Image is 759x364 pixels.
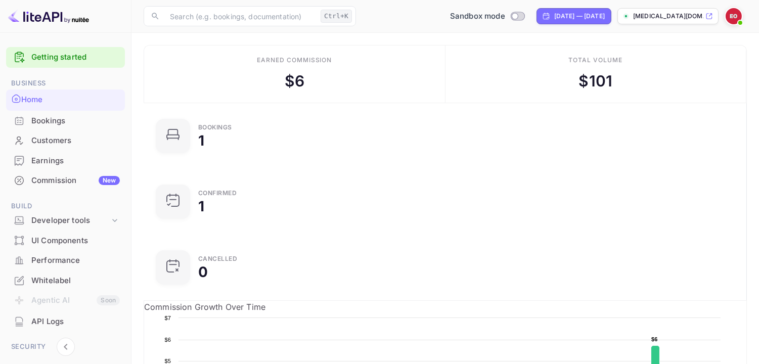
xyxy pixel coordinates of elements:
[554,12,605,21] div: [DATE] — [DATE]
[6,212,125,230] div: Developer tools
[164,337,171,343] text: $6
[198,199,204,213] div: 1
[6,231,125,251] div: UI Components
[31,135,120,147] div: Customers
[6,312,125,332] div: API Logs
[6,341,125,352] span: Security
[198,256,238,262] div: CANCELLED
[6,131,125,151] div: Customers
[6,151,125,171] div: Earnings
[651,336,658,342] text: $6
[6,171,125,191] div: CommissionNew
[31,215,110,226] div: Developer tools
[8,8,89,24] img: LiteAPI logo
[6,111,125,130] a: Bookings
[31,235,120,247] div: UI Components
[198,265,208,279] div: 0
[144,302,265,312] span: Commission Growth Over Time
[6,78,125,89] span: Business
[6,171,125,190] a: CommissionNew
[6,89,125,111] div: Home
[164,315,171,321] text: $7
[31,52,120,63] a: Getting started
[6,251,125,269] a: Performance
[164,6,317,26] input: Search (e.g. bookings, documentation)
[6,251,125,270] div: Performance
[6,89,125,110] a: Home
[6,131,125,150] a: Customers
[726,8,742,24] img: Efezino Ogaga
[31,255,120,266] div: Performance
[6,47,125,68] div: Getting started
[6,312,125,331] a: API Logs
[578,70,612,93] div: $ 101
[99,176,120,185] div: New
[198,190,237,196] div: Confirmed
[31,275,120,287] div: Whitelabel
[321,10,352,23] div: Ctrl+K
[285,70,304,93] div: $ 6
[21,94,120,106] div: Home
[633,12,703,21] p: [MEDICAL_DATA][DOMAIN_NAME]
[6,271,125,290] a: Whitelabel
[198,124,232,130] div: Bookings
[31,115,120,127] div: Bookings
[6,111,125,131] div: Bookings
[6,271,125,291] div: Whitelabel
[31,155,120,167] div: Earnings
[198,133,204,148] div: 1
[57,338,75,356] button: Collapse navigation
[31,316,120,328] div: API Logs
[6,151,125,170] a: Earnings
[568,56,622,65] div: Total volume
[257,56,332,65] div: Earned commission
[450,11,505,22] span: Sandbox mode
[6,201,125,212] span: Build
[446,11,528,22] div: Switch to Production mode
[164,358,171,364] text: $5
[6,231,125,250] a: UI Components
[31,175,120,187] div: Commission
